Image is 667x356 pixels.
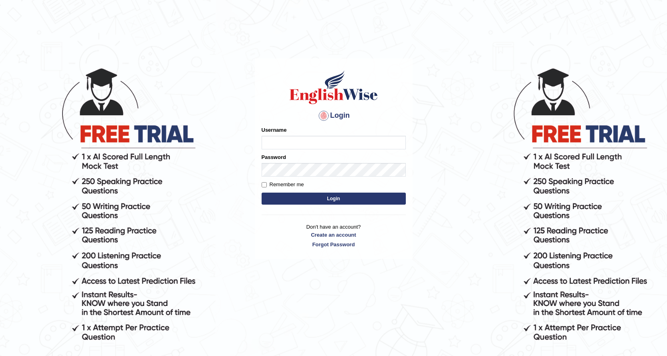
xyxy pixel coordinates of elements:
a: Create an account [262,231,406,239]
button: Login [262,193,406,205]
h4: Login [262,109,406,122]
a: Forgot Password [262,241,406,248]
img: Logo of English Wise sign in for intelligent practice with AI [288,69,379,105]
label: Remember me [262,181,304,189]
label: Password [262,153,286,161]
p: Don't have an account? [262,223,406,248]
input: Remember me [262,182,267,187]
label: Username [262,126,287,134]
